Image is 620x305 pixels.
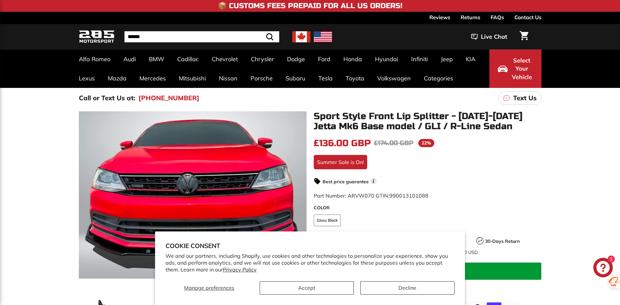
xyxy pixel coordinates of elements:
[429,12,450,23] a: Reviews
[244,49,281,69] a: Chrysler
[498,91,541,105] a: Text Us
[314,138,371,149] span: £136.00 GBP
[314,111,541,132] h1: Sport Style Front Lip Splitter - [DATE]-[DATE] Jetta Mk6 Base model / GLI / R-Line Sedan
[463,29,516,45] button: Live Chat
[117,49,142,69] a: Audi
[514,12,541,23] a: Contact Us
[279,69,312,88] a: Subaru
[218,2,402,10] h4: 📦 Customs Fees Prepaid for All US Orders!
[260,281,354,295] button: Accept
[368,49,405,69] a: Hyundai
[142,49,171,69] a: BMW
[434,49,459,69] a: Jeep
[212,69,244,88] a: Nissan
[311,49,337,69] a: Ford
[101,69,133,88] a: Mazda
[314,192,428,199] span: Part Number: ARVW070 GTIN:
[184,284,234,291] span: Manage preferences
[72,69,101,88] a: Lexus
[417,69,460,88] a: Categories
[481,33,507,41] span: Live Chat
[79,29,115,45] img: Logo_285_Motorsport_areodynamics_components
[459,49,482,69] a: KIA
[281,49,311,69] a: Dodge
[166,281,253,295] button: Manage preferences
[461,12,480,23] a: Returns
[370,178,377,184] span: i
[244,69,279,88] a: Porsche
[485,238,520,244] strong: 30-Days Return
[133,69,172,88] a: Mercedes
[223,266,257,273] a: Privacy Policy
[591,258,615,279] inbox-online-store-chat: Shopify online store chat
[389,192,428,199] span: 990013101088
[138,93,199,103] a: [PHONE_NUMBER]
[371,69,417,88] a: Volkswagen
[491,12,504,23] a: FAQs
[312,69,339,88] a: Tesla
[72,49,117,69] a: Alfa Romeo
[374,139,413,147] span: £174.00 GBP
[511,56,533,81] span: Select Your Vehicle
[360,281,454,295] button: Decline
[166,253,455,273] p: We and our partners, including Shopify, use cookies and other technologies to personalize your ex...
[314,204,541,211] label: COLOR
[513,93,537,103] p: Text Us
[516,26,532,48] a: Cart
[171,49,205,69] a: Cadillac
[323,179,369,185] strong: Best price guarantee
[314,155,367,169] div: Summer Sale is On!
[489,49,541,88] button: Select Your Vehicle
[172,69,212,88] a: Mitsubishi
[79,93,135,103] p: Call or Text Us at:
[339,69,371,88] a: Toyota
[124,31,279,42] input: Search
[337,49,368,69] a: Honda
[166,242,455,250] h2: Cookie consent
[418,139,434,147] span: 22%
[205,49,244,69] a: Chevrolet
[405,49,434,69] a: Infiniti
